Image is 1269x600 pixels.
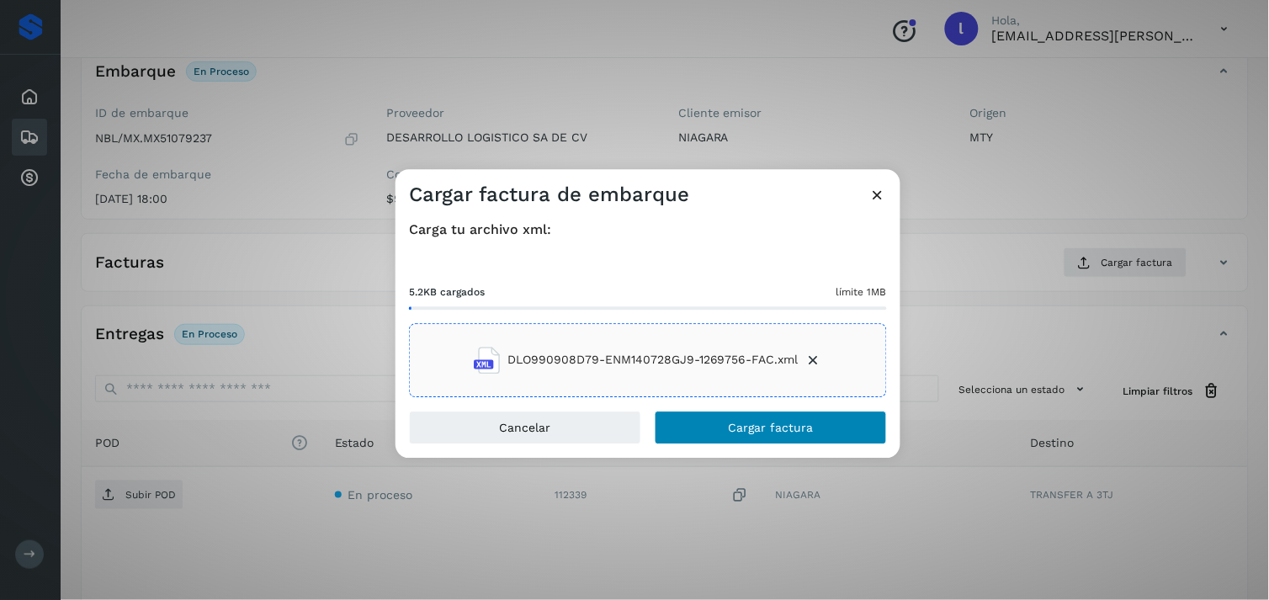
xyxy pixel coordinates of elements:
h3: Cargar factura de embarque [409,183,689,207]
span: DLO990908D79-ENM140728GJ9-1269756-FAC.xml [507,352,799,369]
span: límite 1MB [836,284,887,300]
h4: Carga tu archivo xml: [409,221,887,237]
span: 5.2KB cargados [409,284,485,300]
button: Cargar factura [655,411,887,444]
span: Cargar factura [729,422,814,433]
span: Cancelar [500,422,551,433]
button: Cancelar [409,411,641,444]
